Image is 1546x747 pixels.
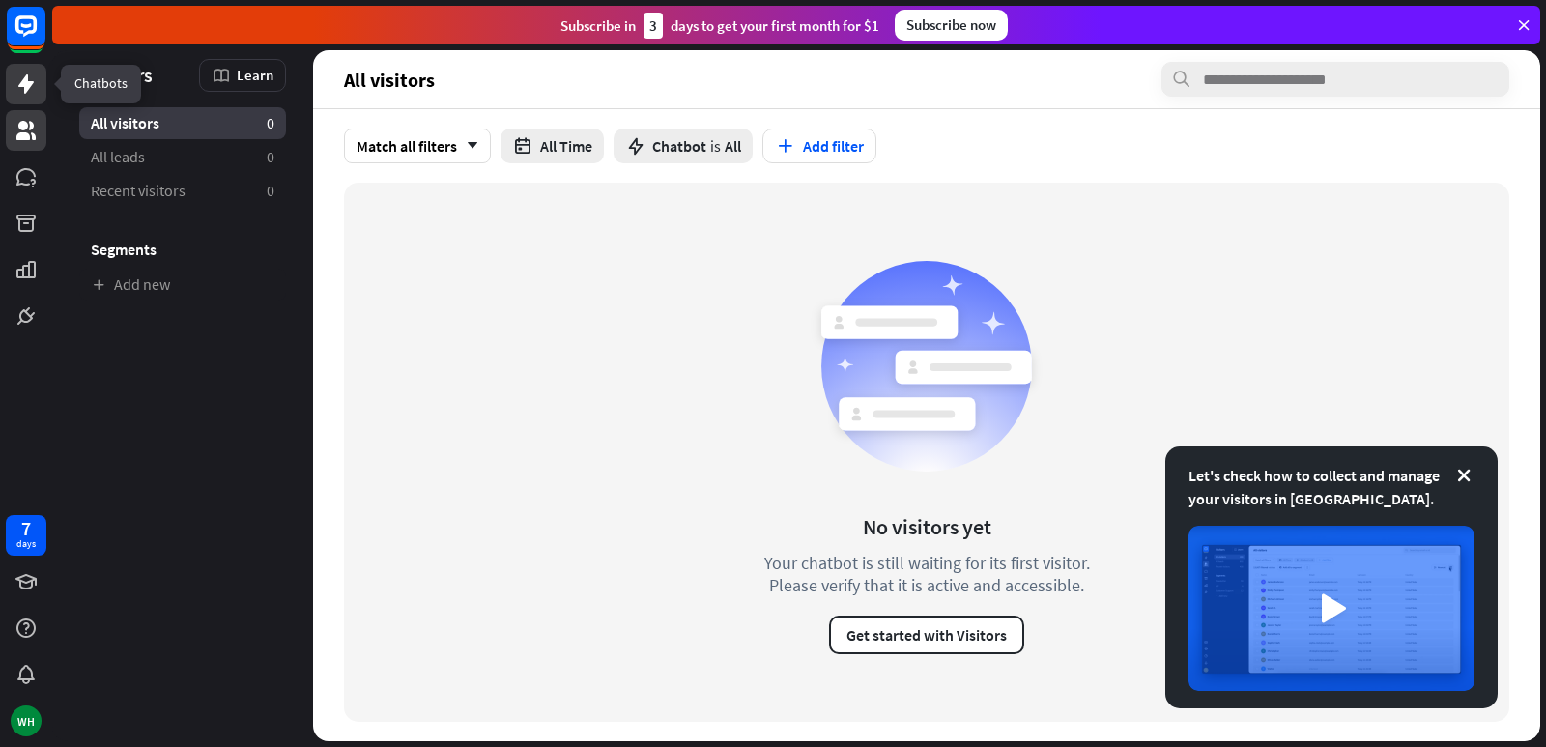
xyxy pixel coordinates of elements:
[560,13,879,39] div: Subscribe in days to get your first month for $1
[15,8,73,66] button: Open LiveChat chat widget
[344,69,435,91] span: All visitors
[79,141,286,173] a: All leads 0
[1188,526,1474,691] img: image
[91,181,186,201] span: Recent visitors
[710,136,721,156] span: is
[1188,464,1474,510] div: Let's check how to collect and manage your visitors in [GEOGRAPHIC_DATA].
[6,515,46,556] a: 7 days
[652,136,706,156] span: Chatbot
[91,147,145,167] span: All leads
[863,513,991,540] div: No visitors yet
[267,181,274,201] aside: 0
[829,616,1024,654] button: Get started with Visitors
[91,64,153,86] span: Visitors
[79,240,286,259] h3: Segments
[267,113,274,133] aside: 0
[79,269,286,301] a: Add new
[11,705,42,736] div: WH
[79,175,286,207] a: Recent visitors 0
[91,113,159,133] span: All visitors
[729,552,1125,596] div: Your chatbot is still waiting for its first visitor. Please verify that it is active and accessible.
[237,66,273,84] span: Learn
[16,537,36,551] div: days
[457,140,478,152] i: arrow_down
[344,129,491,163] div: Match all filters
[267,147,274,167] aside: 0
[21,520,31,537] div: 7
[644,13,663,39] div: 3
[501,129,604,163] button: All Time
[762,129,876,163] button: Add filter
[725,136,741,156] span: All
[895,10,1008,41] div: Subscribe now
